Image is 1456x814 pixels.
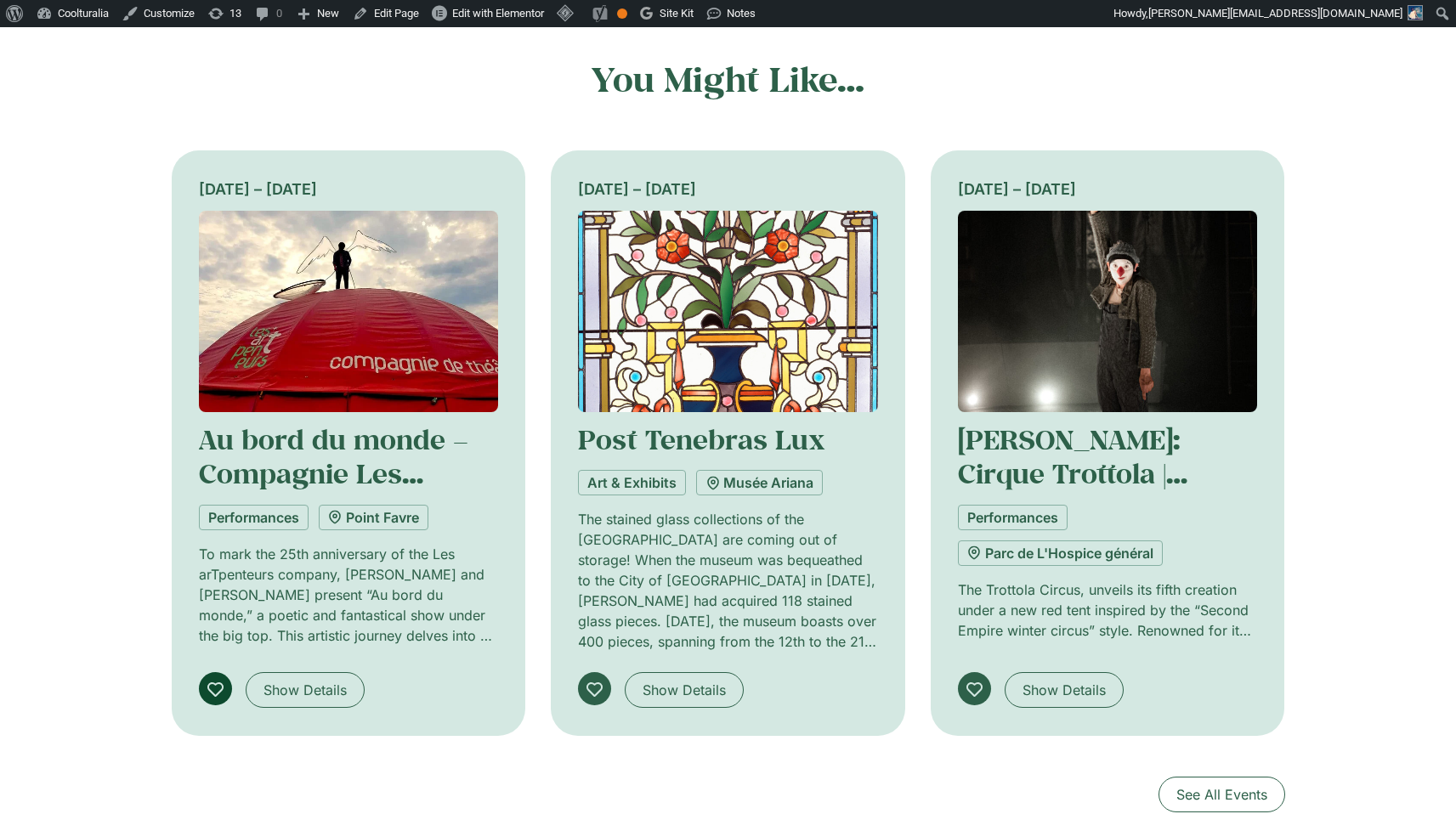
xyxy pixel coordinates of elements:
[319,505,428,530] a: Point Favre
[617,8,627,19] div: OK
[660,7,694,20] span: Site Kit
[1159,777,1285,812] a: See All Events
[958,178,1258,201] div: [DATE] – [DATE]
[199,505,309,530] a: Performances
[263,680,347,700] span: Show Details
[172,59,1285,100] h2: You Might Like…
[958,505,1068,530] a: Performances
[958,211,1258,412] img: Coolturalia - Cirque Trottola ⎥Anières
[199,178,499,201] div: [DATE] – [DATE]
[246,672,365,708] a: Show Details
[958,421,1232,526] a: [PERSON_NAME]: Cirque Trottola | [GEOGRAPHIC_DATA]
[958,579,1258,641] p: The Trottola Circus, unveils its fifth creation under a new red tent inspired by the “Second Empi...
[625,672,744,708] a: Show Details
[578,470,686,495] a: Art & Exhibits
[578,421,825,457] a: Post Tenebras Lux
[199,211,499,412] img: Coolturalia - AU BORD DU MONDE - CIE LES ARTPENTEURS
[452,7,544,20] span: Edit with Elementor
[696,470,823,495] a: Musée Ariana
[1005,672,1124,708] a: Show Details
[578,509,878,652] p: The stained glass collections of the [GEOGRAPHIC_DATA] are coming out of storage! When the museum...
[643,680,726,700] span: Show Details
[958,540,1163,566] a: Parc de L'Hospice général
[1176,784,1267,805] span: See All Events
[199,544,499,646] p: To mark the 25th anniversary of the Les arTpenteurs company, [PERSON_NAME] and [PERSON_NAME] pres...
[1023,680,1106,700] span: Show Details
[199,421,468,526] a: Au bord du monde – Compagnie Les arTpenteurs
[1148,7,1402,20] span: [PERSON_NAME][EMAIL_ADDRESS][DOMAIN_NAME]
[578,178,878,201] div: [DATE] – [DATE]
